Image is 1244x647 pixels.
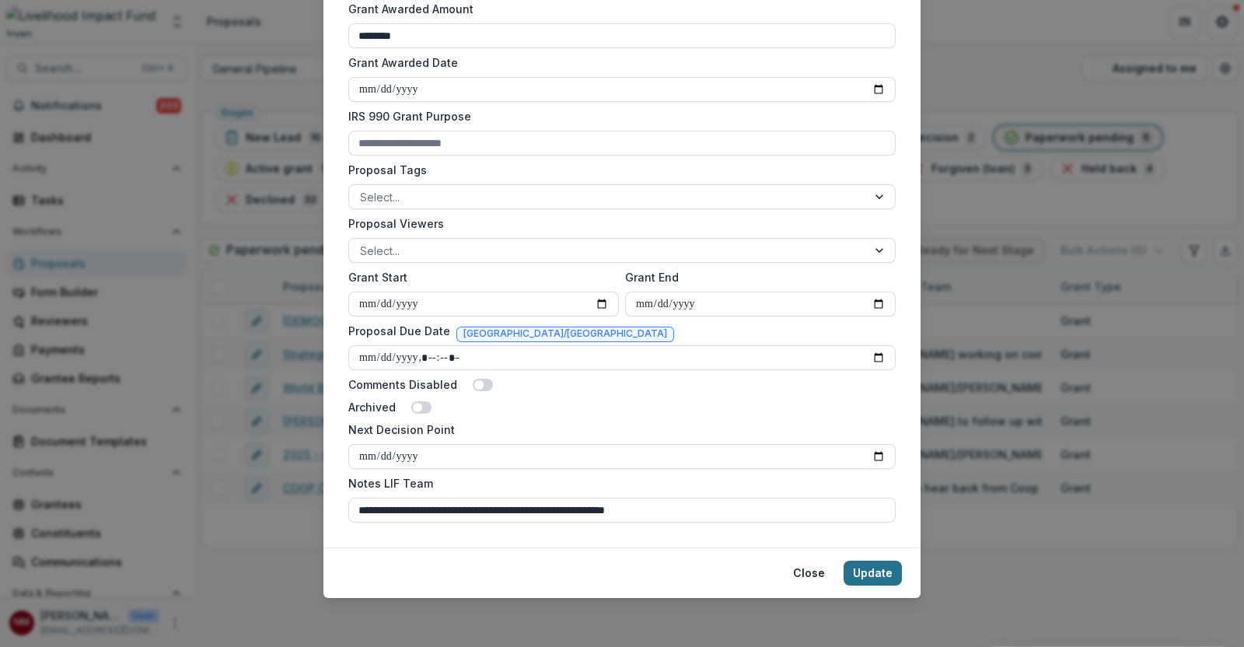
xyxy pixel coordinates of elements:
[348,54,886,71] label: Grant Awarded Date
[784,561,834,586] button: Close
[348,269,610,285] label: Grant Start
[348,399,396,415] label: Archived
[348,215,886,232] label: Proposal Viewers
[348,1,886,17] label: Grant Awarded Amount
[348,323,450,339] label: Proposal Due Date
[348,162,886,178] label: Proposal Tags
[348,376,457,393] label: Comments Disabled
[348,108,886,124] label: IRS 990 Grant Purpose
[625,269,886,285] label: Grant End
[463,328,667,339] span: [GEOGRAPHIC_DATA]/[GEOGRAPHIC_DATA]
[348,475,886,491] label: Notes LIF Team
[348,421,886,438] label: Next Decision Point
[844,561,902,586] button: Update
